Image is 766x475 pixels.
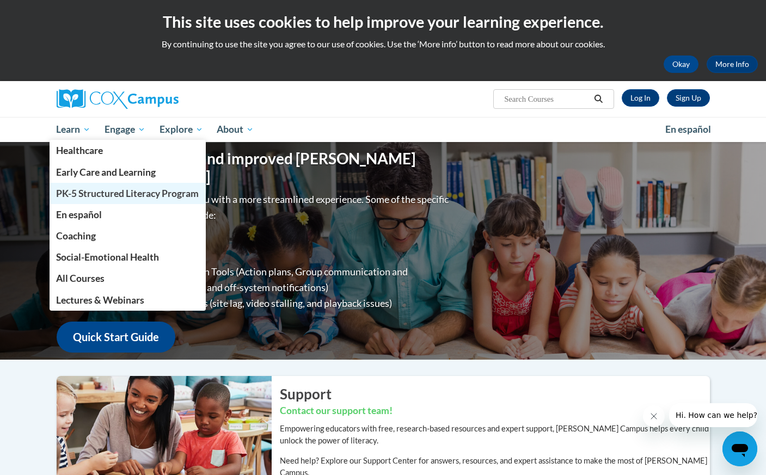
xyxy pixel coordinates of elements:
a: Lectures & Webinars [50,289,206,311]
a: PK-5 Structured Literacy Program [50,183,206,204]
a: About [210,117,261,142]
h3: Contact our support team! [280,404,710,418]
button: Okay [664,55,698,73]
span: Coaching [56,230,96,242]
li: Greater Device Compatibility [78,248,451,264]
a: All Courses [50,268,206,289]
span: About [217,123,254,136]
span: Lectures & Webinars [56,294,144,306]
p: Overall, we are proud to provide you with a more streamlined experience. Some of the specific cha... [57,192,451,223]
a: More Info [707,55,758,73]
h1: Welcome to the new and improved [PERSON_NAME][GEOGRAPHIC_DATA] [57,150,451,186]
span: Healthcare [56,145,103,156]
iframe: Message from company [669,403,757,427]
iframe: Close message [643,405,665,427]
a: Register [667,89,710,107]
h2: This site uses cookies to help improve your learning experience. [8,11,758,33]
a: En español [50,204,206,225]
span: Learn [56,123,90,136]
span: Engage [105,123,145,136]
a: En español [658,118,718,141]
a: Healthcare [50,140,206,161]
div: Main menu [40,117,726,142]
span: Explore [160,123,203,136]
span: Social-Emotional Health [56,251,159,263]
a: Early Care and Learning [50,162,206,183]
span: All Courses [56,273,105,284]
a: Coaching [50,225,206,246]
a: Quick Start Guide [57,322,175,353]
a: Engage [97,117,152,142]
a: Learn [50,117,98,142]
li: Improved Site Navigation [78,232,451,248]
a: Cox Campus [57,89,263,109]
img: Cox Campus [57,89,179,109]
p: Empowering educators with free, research-based resources and expert support, [PERSON_NAME] Campus... [280,423,710,447]
span: En español [665,124,711,135]
button: Search [590,92,606,106]
span: Early Care and Learning [56,166,156,178]
span: En español [56,209,102,220]
a: Explore [152,117,210,142]
a: Social-Emotional Health [50,246,206,268]
input: Search Courses [503,92,590,106]
span: PK-5 Structured Literacy Program [56,188,199,199]
li: Diminished progression issues (site lag, video stalling, and playback issues) [78,295,451,311]
h2: Support [280,384,710,404]
p: By continuing to use the site you agree to our use of cookies. Use the ‘More info’ button to read... [8,38,758,50]
li: Enhanced Group Collaboration Tools (Action plans, Group communication and collaboration tools, re... [78,264,451,295]
a: Log In [622,89,659,107]
iframe: Button to launch messaging window [722,431,757,466]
